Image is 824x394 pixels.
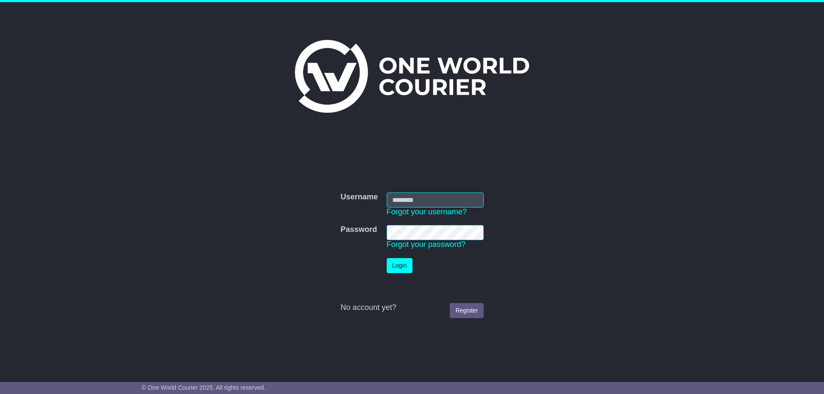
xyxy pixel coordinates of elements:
button: Login [387,258,412,273]
label: Username [340,192,378,202]
span: © One World Courier 2025. All rights reserved. [142,384,266,391]
a: Forgot your username? [387,208,467,216]
a: Forgot your password? [387,240,466,249]
a: Register [450,303,483,318]
img: One World [295,40,529,113]
div: No account yet? [340,303,483,313]
label: Password [340,225,377,235]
